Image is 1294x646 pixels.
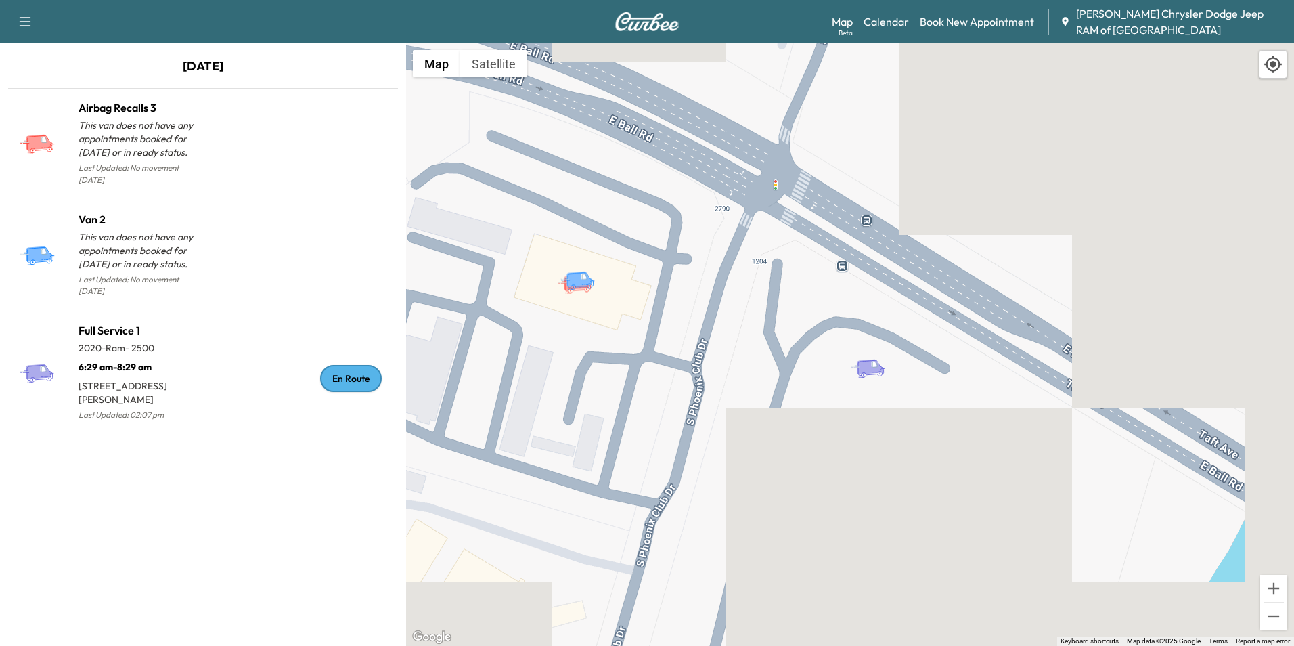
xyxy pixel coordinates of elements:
a: Open this area in Google Maps (opens a new window) [409,628,454,646]
gmp-advanced-marker: Airbag Recalls 3 [557,260,604,284]
p: This van does not have any appointments booked for [DATE] or in ready status. [79,119,203,159]
div: Recenter map [1259,50,1287,79]
p: 6:29 am - 8:29 am [79,355,203,374]
p: Last Updated: No movement [DATE] [79,271,203,301]
span: Map data ©2025 Google [1127,637,1201,645]
gmp-advanced-marker: Full Service 1 [850,345,897,368]
p: [STREET_ADDRESS][PERSON_NAME] [79,374,203,406]
h1: Full Service 1 [79,322,203,339]
a: Report a map error [1236,637,1290,645]
button: Zoom out [1260,603,1287,630]
img: Curbee Logo [615,12,679,31]
p: Last Updated: 02:07 pm [79,406,203,424]
div: Beta [839,28,853,38]
p: This van does not have any appointments booked for [DATE] or in ready status. [79,230,203,271]
span: [PERSON_NAME] Chrysler Dodge Jeep RAM of [GEOGRAPHIC_DATA] [1076,5,1283,38]
p: Last Updated: No movement [DATE] [79,159,203,189]
button: Zoom in [1260,575,1287,602]
button: Show street map [413,50,460,77]
button: Keyboard shortcuts [1061,637,1119,646]
h1: Airbag Recalls 3 [79,100,203,116]
p: 2020 - Ram - 2500 [79,341,203,355]
div: En Route [320,365,382,392]
button: Show satellite imagery [460,50,527,77]
h1: Van 2 [79,211,203,228]
a: MapBeta [832,14,853,30]
a: Calendar [864,14,909,30]
a: Terms (opens in new tab) [1209,637,1228,645]
a: Book New Appointment [920,14,1034,30]
gmp-advanced-marker: Van 2 [560,257,607,280]
img: Google [409,628,454,646]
